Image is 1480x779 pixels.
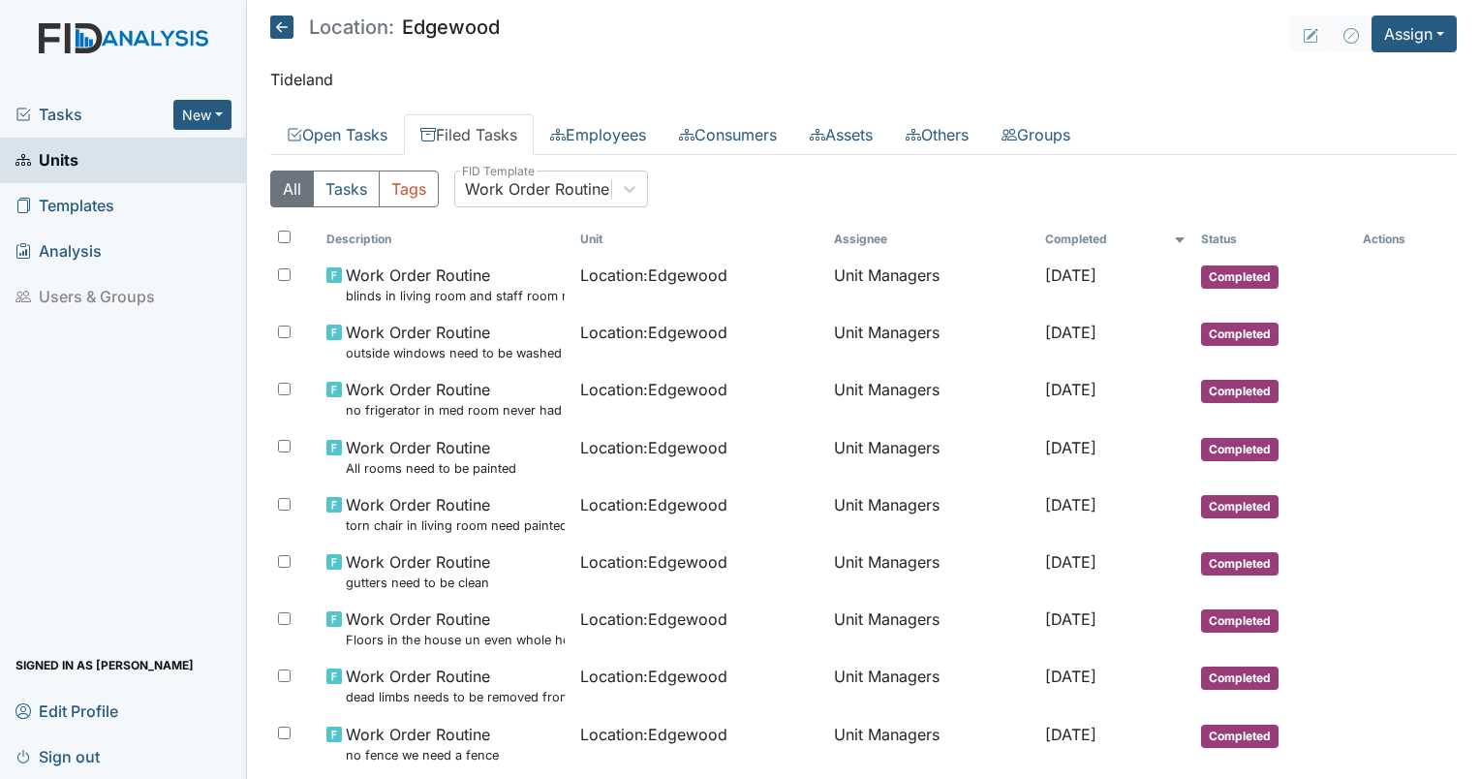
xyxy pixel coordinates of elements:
[1045,609,1096,629] span: [DATE]
[1201,438,1279,461] span: Completed
[1201,323,1279,346] span: Completed
[1045,265,1096,285] span: [DATE]
[1355,223,1452,256] th: Actions
[1045,495,1096,514] span: [DATE]
[319,223,572,256] th: Toggle SortBy
[404,114,534,155] a: Filed Tasks
[1045,725,1096,744] span: [DATE]
[1201,495,1279,518] span: Completed
[572,223,826,256] th: Toggle SortBy
[346,287,565,305] small: blinds in living room and staff room needs to be replaced
[270,68,1457,91] p: Tideland
[15,741,100,771] span: Sign out
[793,114,889,155] a: Assets
[1201,380,1279,403] span: Completed
[889,114,985,155] a: Others
[826,715,1037,772] td: Unit Managers
[1193,223,1356,256] th: Toggle SortBy
[580,264,727,287] span: Location : Edgewood
[580,436,727,459] span: Location : Edgewood
[1372,16,1457,52] button: Assign
[346,344,565,362] small: outside windows need to be washed staff or managerment cant reach due to trees around front windows
[826,313,1037,370] td: Unit Managers
[15,236,102,266] span: Analysis
[826,543,1037,600] td: Unit Managers
[346,688,565,706] small: dead limbs needs to be removed from yard
[346,723,499,764] span: Work Order Routine no fence we need a fence
[346,459,516,478] small: All rooms need to be painted
[346,378,565,420] span: Work Order Routine no frigerator in med room never had one in there but got tagged
[15,191,114,221] span: Templates
[580,321,727,344] span: Location : Edgewood
[1045,552,1096,572] span: [DATE]
[346,321,565,362] span: Work Order Routine outside windows need to be washed staff or managerment cant reach due to trees...
[1201,609,1279,633] span: Completed
[346,493,565,535] span: Work Order Routine torn chair in living room need painted
[346,436,516,478] span: Work Order Routine All rooms need to be painted
[580,550,727,574] span: Location : Edgewood
[1045,323,1096,342] span: [DATE]
[580,723,727,746] span: Location : Edgewood
[270,114,404,155] a: Open Tasks
[826,657,1037,714] td: Unit Managers
[1045,380,1096,399] span: [DATE]
[346,574,490,592] small: gutters need to be clean
[278,231,291,243] input: Toggle All Rows Selected
[1201,552,1279,576] span: Completed
[15,650,194,680] span: Signed in as [PERSON_NAME]
[1201,725,1279,748] span: Completed
[346,550,490,592] span: Work Order Routine gutters need to be clean
[1037,223,1193,256] th: Toggle SortBy
[1201,265,1279,289] span: Completed
[580,378,727,401] span: Location : Edgewood
[346,631,565,649] small: Floors in the house un even whole house
[826,485,1037,543] td: Unit Managers
[580,608,727,631] span: Location : Edgewood
[534,114,663,155] a: Employees
[379,171,439,207] button: Tags
[826,600,1037,657] td: Unit Managers
[270,171,439,207] div: Type filter
[313,171,380,207] button: Tasks
[15,103,173,126] a: Tasks
[826,428,1037,485] td: Unit Managers
[15,145,78,175] span: Units
[346,401,565,420] small: no frigerator in med room never had one in there but got tagged
[985,114,1087,155] a: Groups
[346,665,565,706] span: Work Order Routine dead limbs needs to be removed from yard
[465,177,609,201] div: Work Order Routine
[826,370,1037,427] td: Unit Managers
[663,114,793,155] a: Consumers
[580,493,727,516] span: Location : Edgewood
[346,746,499,764] small: no fence we need a fence
[346,516,565,535] small: torn chair in living room need painted
[309,17,394,37] span: Location:
[346,264,565,305] span: Work Order Routine blinds in living room and staff room needs to be replaced
[826,256,1037,313] td: Unit Managers
[346,608,565,649] span: Work Order Routine Floors in the house un even whole house
[580,665,727,688] span: Location : Edgewood
[826,223,1037,256] th: Assignee
[270,16,500,39] h5: Edgewood
[1201,667,1279,690] span: Completed
[1045,667,1096,686] span: [DATE]
[1045,438,1096,457] span: [DATE]
[173,100,231,130] button: New
[15,696,118,726] span: Edit Profile
[270,171,314,207] button: All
